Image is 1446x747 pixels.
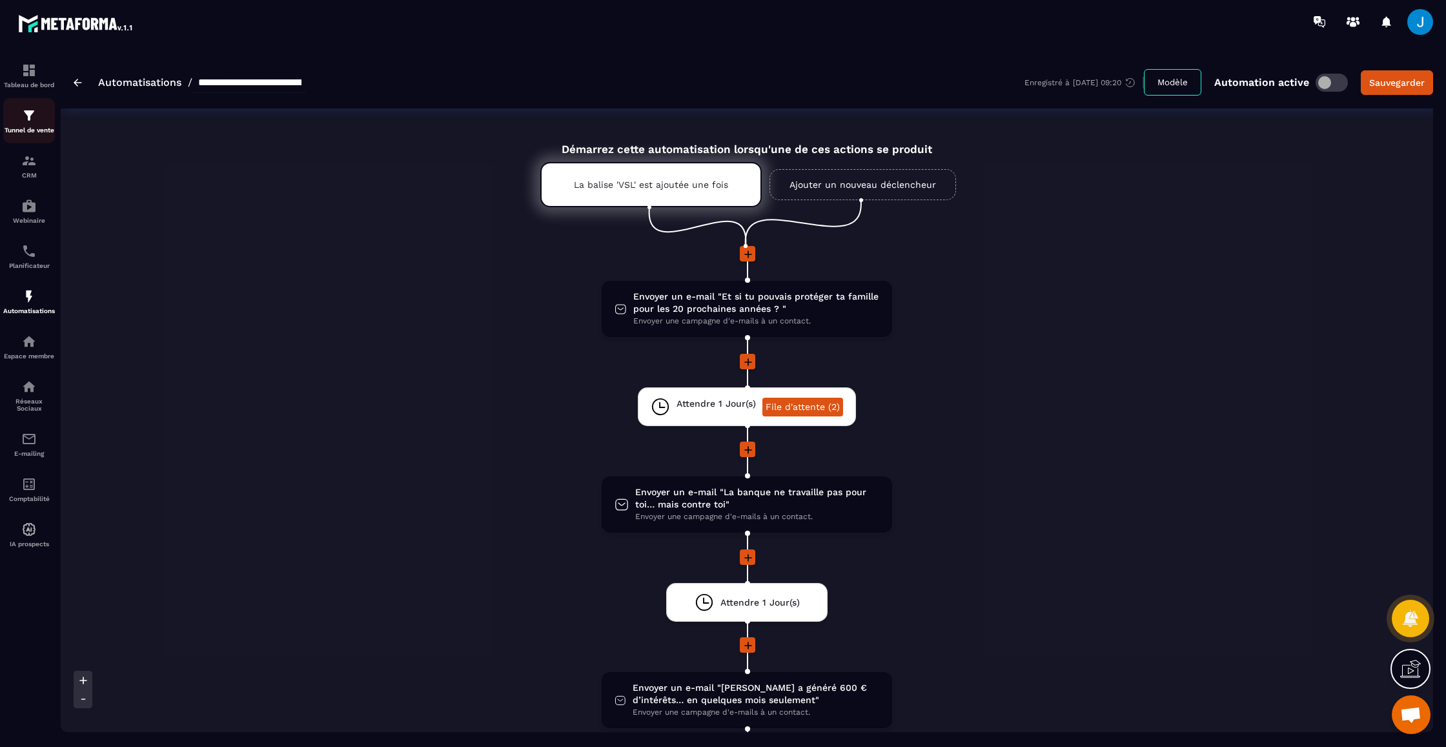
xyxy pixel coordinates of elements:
[3,307,55,314] p: Automatisations
[508,128,986,156] div: Démarrez cette automatisation lorsqu'une de ces actions se produit
[3,467,55,512] a: accountantaccountantComptabilité
[1369,76,1425,89] div: Sauvegarder
[3,353,55,360] p: Espace membre
[21,289,37,304] img: automations
[635,486,879,511] span: Envoyer un e-mail "La banque ne travaille pas pour toi… mais contre toi"
[21,108,37,123] img: formation
[21,379,37,394] img: social-network
[1214,76,1309,88] p: Automation active
[3,172,55,179] p: CRM
[188,76,192,88] span: /
[3,540,55,547] p: IA prospects
[1392,695,1431,734] a: Ouvrir le chat
[3,495,55,502] p: Comptabilité
[3,143,55,189] a: formationformationCRM
[21,63,37,78] img: formation
[3,398,55,412] p: Réseaux Sociaux
[74,79,82,87] img: arrow
[18,12,134,35] img: logo
[21,476,37,492] img: accountant
[1144,69,1201,96] button: Modèle
[3,262,55,269] p: Planificateur
[21,153,37,169] img: formation
[98,76,181,88] a: Automatisations
[635,511,879,523] span: Envoyer une campagne d'e-mails à un contact.
[633,315,879,327] span: Envoyer une campagne d'e-mails à un contact.
[3,234,55,279] a: schedulerschedulerPlanificateur
[3,98,55,143] a: formationformationTunnel de vente
[633,706,879,719] span: Envoyer une campagne d'e-mails à un contact.
[21,431,37,447] img: email
[3,279,55,324] a: automationsautomationsAutomatisations
[633,291,879,315] span: Envoyer un e-mail "Et si tu pouvais protéger ta famille pour les 20 prochaines années ? "
[633,682,879,706] span: Envoyer un e-mail "[PERSON_NAME] a généré 600 € d’intérêts… en quelques mois seulement"
[3,217,55,224] p: Webinaire
[21,334,37,349] img: automations
[1073,78,1121,87] p: [DATE] 09:20
[3,324,55,369] a: automationsautomationsEspace membre
[3,189,55,234] a: automationsautomationsWebinaire
[21,243,37,259] img: scheduler
[769,169,956,200] a: Ajouter un nouveau déclencheur
[3,81,55,88] p: Tableau de bord
[3,53,55,98] a: formationformationTableau de bord
[3,369,55,422] a: social-networksocial-networkRéseaux Sociaux
[1361,70,1433,95] button: Sauvegarder
[677,398,756,410] span: Attendre 1 Jour(s)
[21,522,37,537] img: automations
[720,597,800,609] span: Attendre 1 Jour(s)
[21,198,37,214] img: automations
[1024,77,1144,88] div: Enregistré à
[574,179,728,190] p: La balise 'VSL' est ajoutée une fois
[3,127,55,134] p: Tunnel de vente
[3,450,55,457] p: E-mailing
[762,398,843,416] a: File d'attente (2)
[3,422,55,467] a: emailemailE-mailing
